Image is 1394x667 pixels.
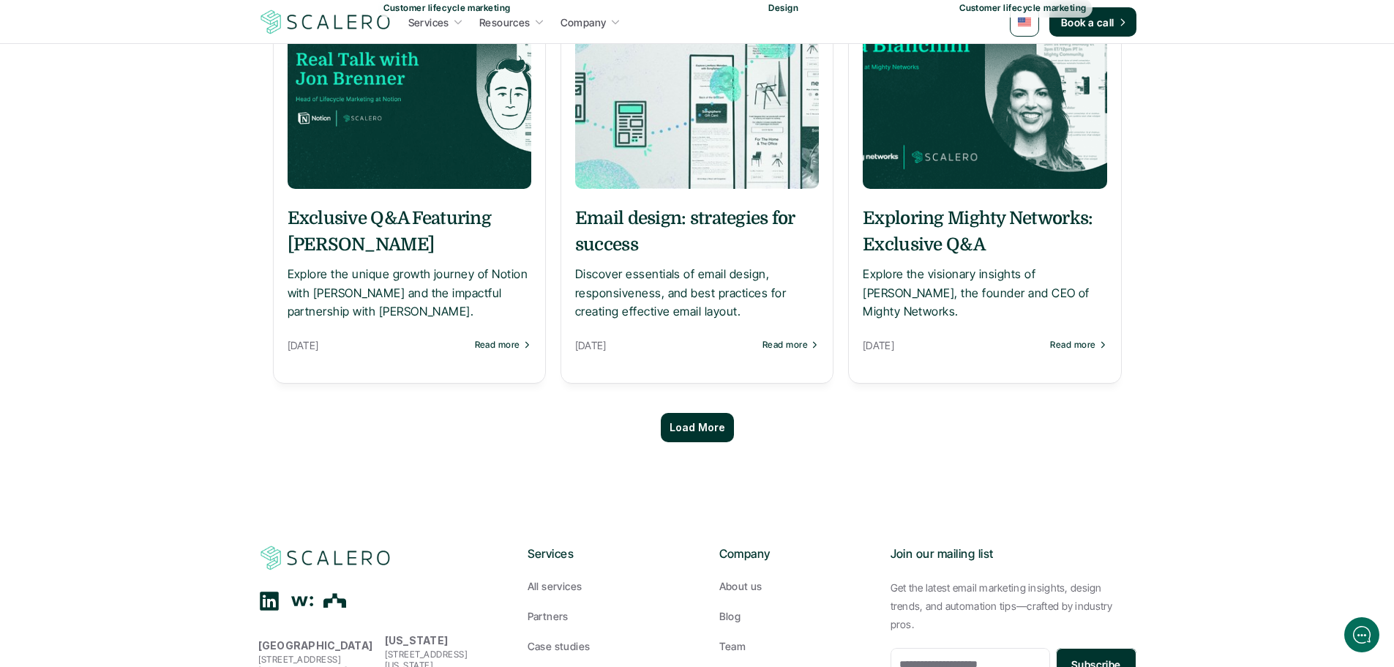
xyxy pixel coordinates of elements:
[719,545,867,564] p: Company
[762,340,819,350] a: Read more
[122,512,185,521] span: We run on Gist
[1050,340,1095,350] p: Read more
[288,336,468,354] p: [DATE]
[719,608,741,624] p: Blog
[528,608,675,624] a: Partners
[528,578,675,594] a: All services
[288,205,531,321] a: Exclusive Q&A Featuring [PERSON_NAME]Explore the unique growth journey of Notion with [PERSON_NAM...
[575,205,819,258] h5: Email design: strategies for success
[258,9,393,35] a: Scalero company logo
[22,97,271,168] h2: Let us know if we can help with lifecycle marketing.
[575,205,819,321] a: Email design: strategies for successDiscover essentials of email design, responsiveness, and best...
[719,578,762,594] p: About us
[528,638,591,654] p: Case studies
[1061,15,1114,30] p: Book a call
[385,634,449,646] strong: [US_STATE]
[258,8,393,36] img: Scalero company logo
[258,639,373,652] strong: [GEOGRAPHIC_DATA]
[1050,340,1106,350] a: Read more
[670,422,725,434] p: Load More
[288,265,531,321] p: Explore the unique growth journey of Notion with [PERSON_NAME] and the impactful partnership with...
[1344,617,1379,652] iframe: gist-messenger-bubble-iframe
[528,638,675,654] a: Case studies
[768,3,798,13] p: Design
[891,545,1136,564] p: Join our mailing list
[383,3,510,13] p: Customer lifecycle marketing
[1049,7,1136,37] a: Book a call
[258,590,280,612] div: Linkedin
[863,205,1106,321] a: Exploring Mighty Networks: Exclusive Q&AExplore the visionary insights of [PERSON_NAME], the foun...
[528,545,675,564] p: Services
[479,15,531,30] p: Resources
[719,638,867,654] a: Team
[324,589,347,612] div: The Org
[719,638,746,654] p: Team
[94,203,176,215] span: New conversation
[575,336,755,354] p: [DATE]
[291,590,313,612] div: Wellfound
[258,544,393,572] img: Scalero company logo
[863,265,1106,321] p: Explore the visionary insights of [PERSON_NAME], the founder and CEO of Mighty Networks.
[288,205,531,258] h5: Exclusive Q&A Featuring [PERSON_NAME]
[22,71,271,94] h1: Hi! Welcome to Scalero.
[475,340,520,350] p: Read more
[23,194,270,223] button: New conversation
[528,578,582,594] p: All services
[762,340,808,350] p: Read more
[528,608,569,624] p: Partners
[561,15,607,30] p: Company
[719,608,867,624] a: Blog
[959,3,1086,13] p: Customer lifecycle marketing
[475,340,531,350] a: Read more
[575,265,819,321] p: Discover essentials of email design, responsiveness, and best practices for creating effective em...
[863,205,1106,258] h5: Exploring Mighty Networks: Exclusive Q&A
[891,578,1136,634] p: Get the latest email marketing insights, design trends, and automation tips—crafted by industry p...
[408,15,449,30] p: Services
[258,545,393,571] a: Scalero company logo
[719,578,867,594] a: About us
[863,336,1043,354] p: [DATE]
